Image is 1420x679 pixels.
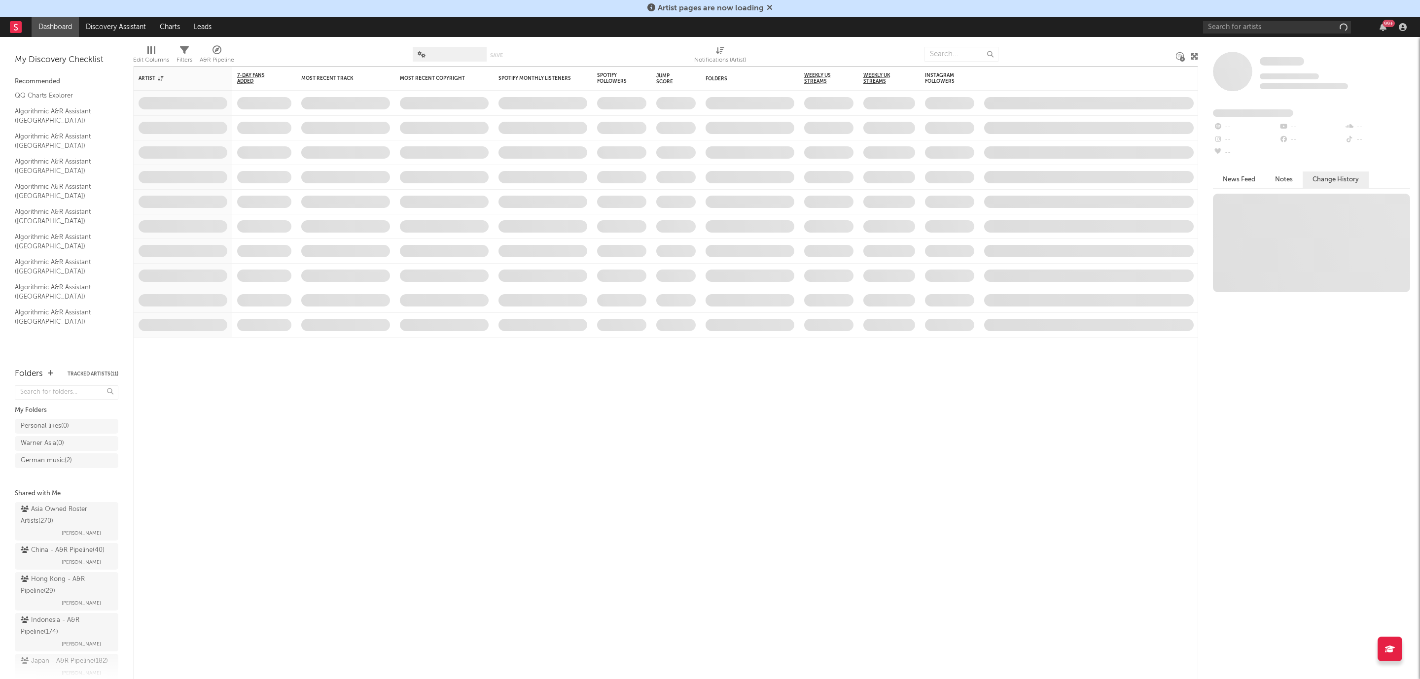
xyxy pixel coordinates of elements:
[62,527,101,539] span: [PERSON_NAME]
[15,385,118,400] input: Search for folders...
[15,106,108,126] a: Algorithmic A&R Assistant ([GEOGRAPHIC_DATA])
[200,42,234,70] div: A&R Pipeline
[1260,73,1319,79] span: Tracking Since: [DATE]
[15,131,108,151] a: Algorithmic A&R Assistant ([GEOGRAPHIC_DATA])
[1260,83,1348,89] span: 0 fans last week
[804,72,839,84] span: Weekly US Streams
[1383,20,1395,27] div: 99 +
[15,181,108,202] a: Algorithmic A&R Assistant ([GEOGRAPHIC_DATA])
[694,54,746,66] div: Notifications (Artist)
[237,72,277,84] span: 7-Day Fans Added
[301,75,375,81] div: Most Recent Track
[1213,121,1278,134] div: --
[1303,171,1369,188] button: Change History
[200,54,234,66] div: A&R Pipeline
[1265,171,1303,188] button: Notes
[21,574,110,597] div: Hong Kong - A&R Pipeline ( 29 )
[15,613,118,651] a: Indonesia - A&R Pipeline(174)[PERSON_NAME]
[62,597,101,609] span: [PERSON_NAME]
[15,572,118,611] a: Hong Kong - A&R Pipeline(29)[PERSON_NAME]
[68,372,118,376] button: Tracked Artists(11)
[1380,23,1386,31] button: 99+
[1278,121,1344,134] div: --
[15,90,108,101] a: QQ Charts Explorer
[62,667,101,679] span: [PERSON_NAME]
[15,54,118,66] div: My Discovery Checklist
[1213,134,1278,146] div: --
[15,282,108,302] a: Algorithmic A&R Assistant ([GEOGRAPHIC_DATA])
[15,419,118,434] a: Personal likes(0)
[21,614,110,638] div: Indonesia - A&R Pipeline ( 174 )
[1260,57,1304,67] a: Some Artist
[1345,121,1410,134] div: --
[863,72,900,84] span: Weekly UK Streams
[15,232,108,252] a: Algorithmic A&R Assistant ([GEOGRAPHIC_DATA])
[925,72,959,84] div: Instagram Followers
[15,543,118,570] a: China - A&R Pipeline(40)[PERSON_NAME]
[62,638,101,650] span: [PERSON_NAME]
[133,42,169,70] div: Edit Columns
[1345,134,1410,146] div: --
[924,47,998,62] input: Search...
[694,42,746,70] div: Notifications (Artist)
[400,75,474,81] div: Most Recent Copyright
[1260,57,1304,66] span: Some Artist
[15,257,108,277] a: Algorithmic A&R Assistant ([GEOGRAPHIC_DATA])
[15,206,108,227] a: Algorithmic A&R Assistant ([GEOGRAPHIC_DATA])
[15,502,118,541] a: Asia Owned Roster Artists(270)[PERSON_NAME]
[15,307,108,327] a: Algorithmic A&R Assistant ([GEOGRAPHIC_DATA])
[706,76,780,82] div: Folders
[1213,171,1265,188] button: News Feed
[658,4,764,12] span: Artist pages are now loading
[656,73,681,85] div: Jump Score
[62,556,101,568] span: [PERSON_NAME]
[15,488,118,500] div: Shared with Me
[177,42,192,70] div: Filters
[21,420,69,432] div: Personal likes ( 0 )
[133,54,169,66] div: Edit Columns
[1213,109,1293,117] span: Fans Added by Platform
[1203,21,1351,34] input: Search for artists
[139,75,213,81] div: Artist
[79,17,153,37] a: Discovery Assistant
[490,53,503,58] button: Save
[15,405,118,416] div: My Folders
[15,453,118,468] a: German music(2)
[15,76,118,88] div: Recommended
[177,54,192,66] div: Filters
[1278,134,1344,146] div: --
[597,72,632,84] div: Spotify Followers
[21,438,64,449] div: Warner Asia ( 0 )
[187,17,218,37] a: Leads
[498,75,572,81] div: Spotify Monthly Listeners
[1213,146,1278,159] div: --
[21,504,110,527] div: Asia Owned Roster Artists ( 270 )
[21,455,72,467] div: German music ( 2 )
[32,17,79,37] a: Dashboard
[767,4,773,12] span: Dismiss
[21,544,105,556] div: China - A&R Pipeline ( 40 )
[153,17,187,37] a: Charts
[15,368,43,380] div: Folders
[21,655,108,667] div: Japan - A&R Pipeline ( 182 )
[15,436,118,451] a: Warner Asia(0)
[15,156,108,176] a: Algorithmic A&R Assistant ([GEOGRAPHIC_DATA])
